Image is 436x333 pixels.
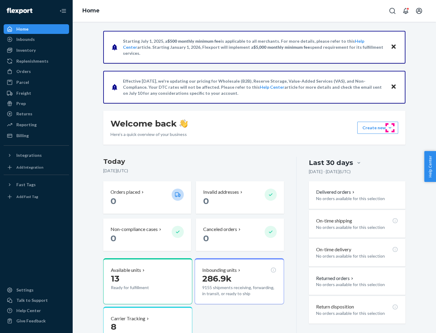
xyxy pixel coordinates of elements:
[16,79,29,85] div: Parcel
[4,67,69,76] a: Orders
[16,68,31,74] div: Orders
[78,2,104,20] ol: breadcrumbs
[16,90,31,96] div: Freight
[4,192,69,202] a: Add Fast Tag
[400,5,412,17] button: Open notifications
[16,122,37,128] div: Reporting
[413,5,425,17] button: Open account menu
[4,35,69,44] a: Inbounds
[111,315,145,322] p: Carrier Tracking
[424,151,436,182] button: Help Center
[16,165,43,170] div: Add Integration
[202,267,237,274] p: Inbounding units
[316,310,398,316] p: No orders available for this selection
[16,111,32,117] div: Returns
[196,181,284,214] button: Invalid addresses 0
[111,226,158,233] p: Non-compliance cases
[390,83,398,91] button: Close
[111,189,140,196] p: Orders placed
[386,5,398,17] button: Open Search Box
[111,321,116,332] span: 8
[123,78,385,96] p: Effective [DATE], we're updating our pricing for Wholesale (B2B), Reserve Storage, Value-Added Se...
[203,196,209,206] span: 0
[103,157,284,166] h3: Today
[316,275,355,282] button: Returned orders
[4,120,69,130] a: Reporting
[316,253,398,259] p: No orders available for this selection
[16,287,34,293] div: Settings
[16,182,36,188] div: Fast Tags
[253,45,310,50] span: $5,000 monthly minimum fee
[316,217,352,224] p: On-time shipping
[390,43,398,51] button: Close
[4,131,69,140] a: Billing
[111,131,188,137] p: Here’s a quick overview of your business
[16,308,41,314] div: Help Center
[16,26,28,32] div: Home
[103,258,192,304] button: Available units13Ready for fulfillment
[4,24,69,34] a: Home
[309,158,353,167] div: Last 30 days
[103,219,191,251] button: Non-compliance cases 0
[4,45,69,55] a: Inventory
[4,88,69,98] a: Freight
[203,226,237,233] p: Canceled orders
[4,99,69,108] a: Prep
[16,133,29,139] div: Billing
[195,258,284,304] button: Inbounding units286.9k9155 shipments receiving, forwarding, in transit, or ready to ship
[316,196,398,202] p: No orders available for this selection
[357,122,398,134] button: Create new
[4,77,69,87] a: Parcel
[4,316,69,326] button: Give Feedback
[103,181,191,214] button: Orders placed 0
[16,152,42,158] div: Integrations
[196,219,284,251] button: Canceled orders 0
[57,5,69,17] button: Close Navigation
[7,8,32,14] img: Flexport logo
[16,36,35,42] div: Inbounds
[111,273,119,284] span: 13
[4,306,69,315] a: Help Center
[316,224,398,230] p: No orders available for this selection
[16,58,48,64] div: Replenishments
[316,246,351,253] p: On-time delivery
[202,285,276,297] p: 9155 shipments receiving, forwarding, in transit, or ready to ship
[103,168,284,174] p: [DATE] ( UTC )
[167,38,221,44] span: $500 monthly minimum fee
[179,119,188,128] img: hand-wave emoji
[111,118,188,129] h1: Welcome back
[203,233,209,243] span: 0
[309,169,351,175] p: [DATE] - [DATE] ( UTC )
[202,273,232,284] span: 286.9k
[111,196,116,206] span: 0
[4,180,69,190] button: Fast Tags
[4,109,69,119] a: Returns
[260,84,284,90] a: Help Center
[4,285,69,295] a: Settings
[123,38,385,56] p: Starting July 1, 2025, a is applicable to all merchants. For more details, please refer to this a...
[16,318,46,324] div: Give Feedback
[4,150,69,160] button: Integrations
[16,47,36,53] div: Inventory
[16,101,26,107] div: Prep
[16,194,38,199] div: Add Fast Tag
[316,282,398,288] p: No orders available for this selection
[316,189,356,196] button: Delivered orders
[4,163,69,172] a: Add Integration
[4,56,69,66] a: Replenishments
[82,7,100,14] a: Home
[316,303,354,310] p: Return disposition
[16,297,48,303] div: Talk to Support
[111,267,141,274] p: Available units
[4,295,69,305] a: Talk to Support
[203,189,239,196] p: Invalid addresses
[111,285,167,291] p: Ready for fulfillment
[111,233,116,243] span: 0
